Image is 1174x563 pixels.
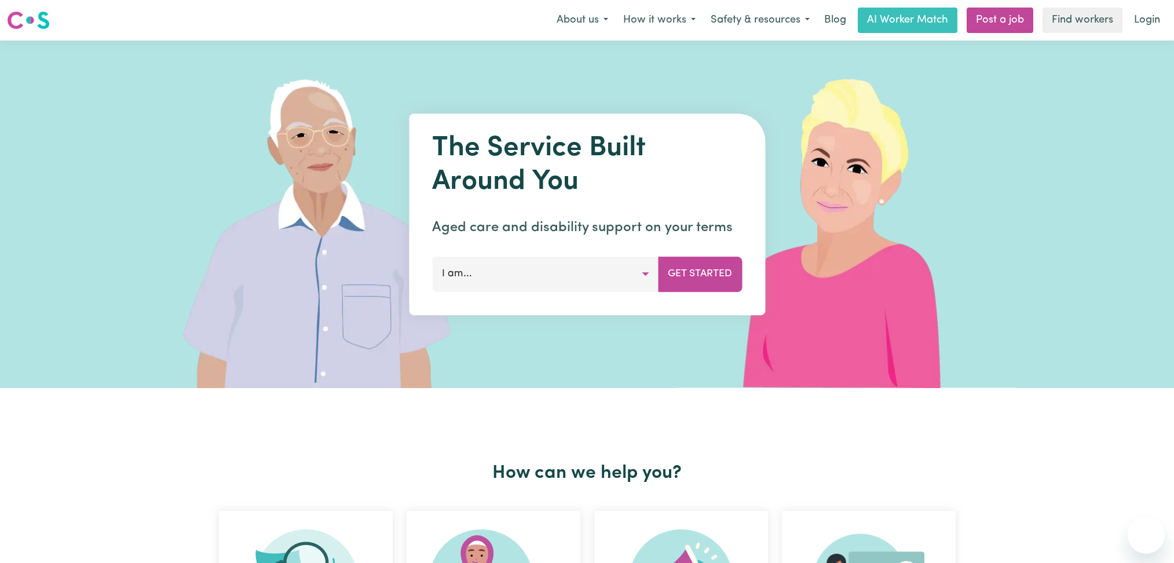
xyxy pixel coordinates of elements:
[432,132,742,199] h1: The Service Built Around You
[967,8,1033,33] a: Post a job
[432,257,659,291] button: I am...
[658,257,742,291] button: Get Started
[616,8,703,32] button: How it works
[703,8,817,32] button: Safety & resources
[817,8,853,33] a: Blog
[7,7,50,34] a: Careseekers logo
[1043,8,1122,33] a: Find workers
[858,8,957,33] a: AI Worker Match
[7,10,50,31] img: Careseekers logo
[549,8,616,32] button: About us
[432,217,742,238] p: Aged care and disability support on your terms
[1128,517,1165,554] iframe: Button to launch messaging window
[1127,8,1167,33] a: Login
[212,462,963,484] h2: How can we help you?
